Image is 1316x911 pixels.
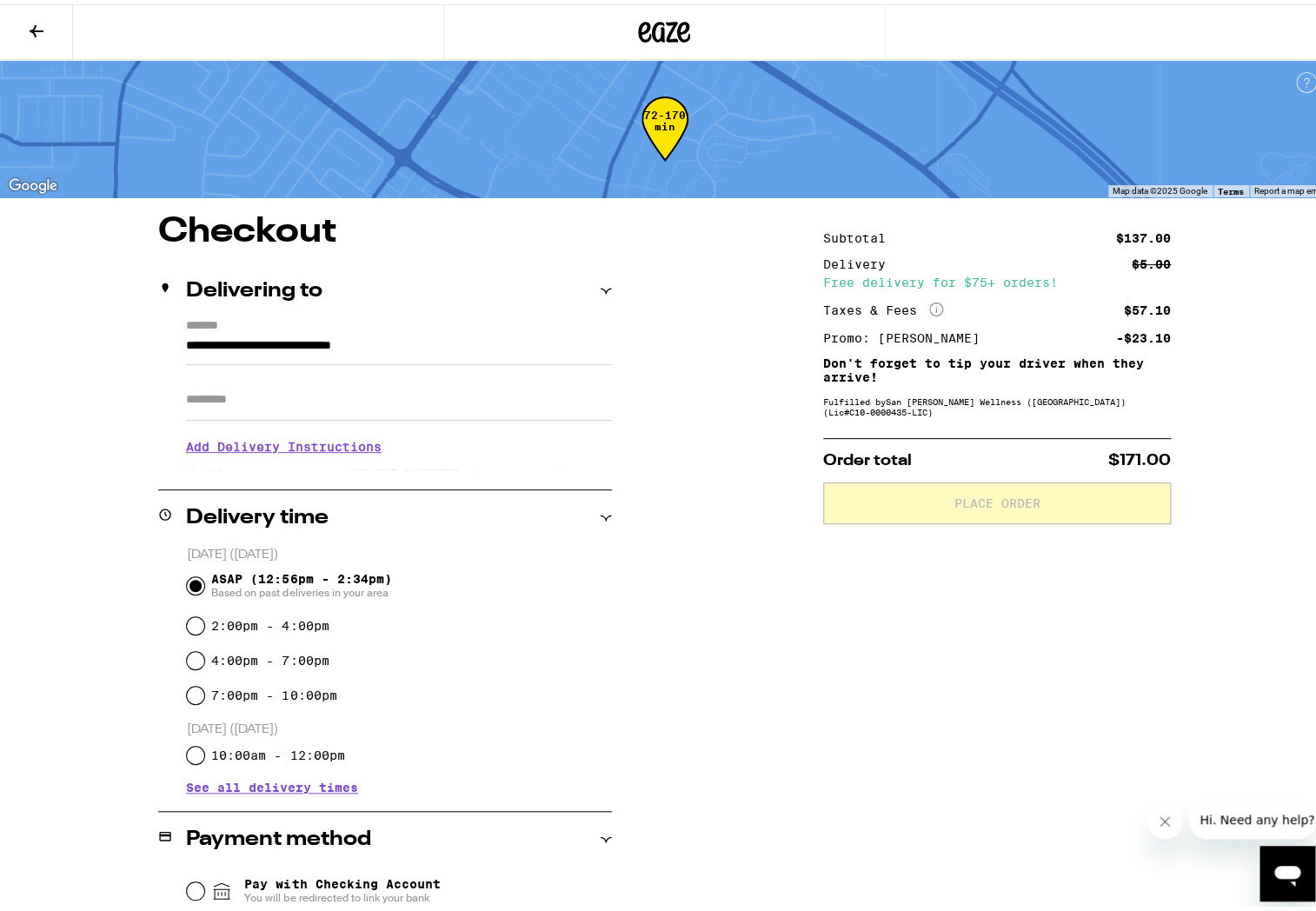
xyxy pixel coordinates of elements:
span: Map data ©2025 Google [1113,182,1207,191]
a: Open this area in Google Maps (opens a new window) [4,170,62,193]
p: Don't forget to tip your driver when they arrive! [823,352,1171,380]
div: Subtotal [823,228,898,240]
button: Place Order [823,478,1171,520]
div: Promo: [PERSON_NAME] [823,328,992,340]
div: -$23.10 [1116,328,1171,340]
div: $57.10 [1124,300,1171,312]
h2: Delivery time [186,503,329,524]
h2: Payment method [186,825,371,846]
label: 10:00am - 12:00pm [211,744,344,758]
span: Order total [823,449,912,464]
label: 4:00pm - 7:00pm [211,649,329,663]
div: Taxes & Fees [823,298,943,314]
a: Terms [1218,182,1244,192]
div: Free delivery for $75+ orders! [823,272,1171,284]
img: Google [4,170,62,193]
span: You will be redirected to link your bank [244,887,440,901]
iframe: Button to launch messaging window [1260,841,1315,897]
span: Place Order [954,493,1040,505]
p: We'll contact you at [PHONE_NUMBER] when we arrive [186,462,612,476]
span: Pay with Checking Account [244,873,440,901]
p: [DATE] ([DATE]) [187,717,612,734]
h1: Checkout [158,210,612,245]
iframe: Close message [1147,800,1182,835]
div: $137.00 [1116,228,1171,240]
span: Based on past deliveries in your area [211,582,391,595]
div: 72-170 min [641,105,688,170]
label: 7:00pm - 10:00pm [211,684,336,698]
label: 2:00pm - 4:00pm [211,615,329,628]
button: See all delivery times [186,777,358,789]
h3: Add Delivery Instructions [186,422,612,462]
span: ASAP (12:56pm - 2:34pm) [211,568,391,595]
div: Fulfilled by San [PERSON_NAME] Wellness ([GEOGRAPHIC_DATA]) (Lic# C10-0000435-LIC ) [823,392,1171,413]
div: Delivery [823,254,898,266]
h2: Delivering to [186,276,322,297]
iframe: Message from company [1189,796,1315,835]
span: $171.00 [1108,449,1171,464]
p: [DATE] ([DATE]) [187,542,612,559]
div: $5.00 [1132,254,1171,266]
